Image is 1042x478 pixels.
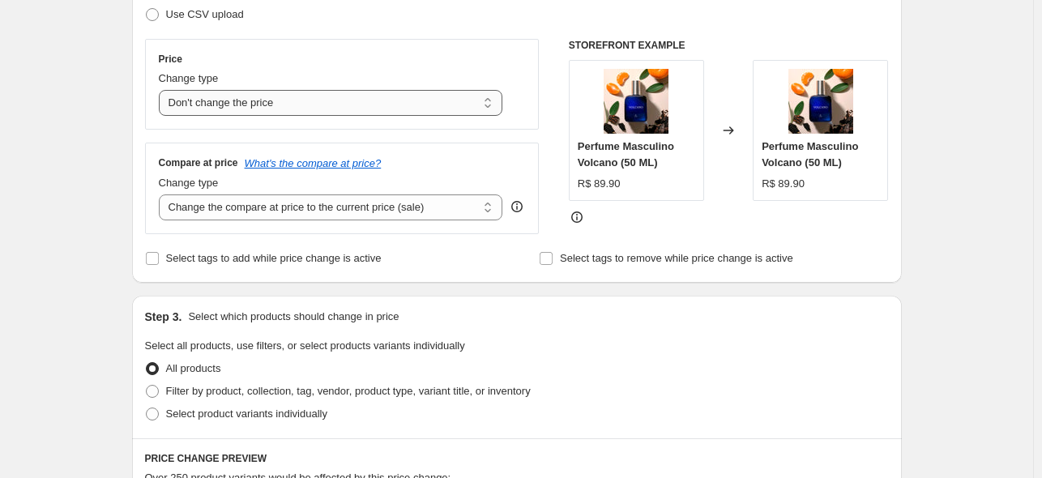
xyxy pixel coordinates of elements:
span: Select tags to remove while price change is active [560,252,793,264]
img: conceitual_volcano100ml-1-6a00c8ed824c9a4f7917567354366139-1024-1024_80x.webp [604,69,668,134]
span: Change type [159,177,219,189]
span: Perfume Masculino Volcano (50 ML) [578,140,674,169]
span: All products [166,362,221,374]
h2: Step 3. [145,309,182,325]
img: conceitual_volcano100ml-1-6a00c8ed824c9a4f7917567354366139-1024-1024_80x.webp [788,69,853,134]
span: Filter by product, collection, tag, vendor, product type, variant title, or inventory [166,385,531,397]
span: Select tags to add while price change is active [166,252,382,264]
h3: Price [159,53,182,66]
h6: PRICE CHANGE PREVIEW [145,452,889,465]
span: Use CSV upload [166,8,244,20]
div: help [509,198,525,215]
h6: STOREFRONT EXAMPLE [569,39,889,52]
span: Perfume Masculino Volcano (50 ML) [762,140,858,169]
div: R$ 89.90 [578,176,621,192]
div: R$ 89.90 [762,176,805,192]
span: Select product variants individually [166,408,327,420]
button: What's the compare at price? [245,157,382,169]
p: Select which products should change in price [188,309,399,325]
span: Change type [159,72,219,84]
h3: Compare at price [159,156,238,169]
span: Select all products, use filters, or select products variants individually [145,339,465,352]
